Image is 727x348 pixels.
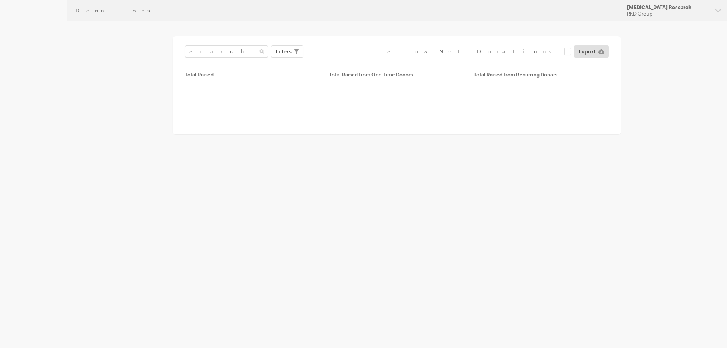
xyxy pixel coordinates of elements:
[474,72,609,78] div: Total Raised from Recurring Donors
[329,72,464,78] div: Total Raised from One Time Donors
[574,45,609,58] a: Export
[627,4,709,11] div: [MEDICAL_DATA] Research
[185,72,320,78] div: Total Raised
[579,47,596,56] span: Export
[627,11,709,17] div: RKD Group
[276,47,292,56] span: Filters
[271,45,303,58] button: Filters
[185,45,268,58] input: Search Name & Email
